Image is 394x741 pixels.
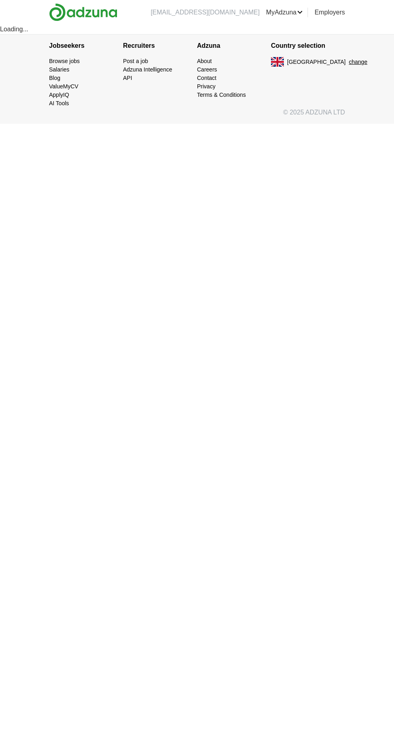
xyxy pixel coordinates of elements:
a: Employers [314,8,345,17]
a: Contact [197,75,216,81]
img: UK flag [271,57,284,67]
a: AI Tools [49,100,69,106]
a: Browse jobs [49,58,80,64]
a: Blog [49,75,60,81]
h4: Country selection [271,35,345,57]
a: ValueMyCV [49,83,78,90]
div: © 2025 ADZUNA LTD [43,108,351,124]
a: ApplyIQ [49,92,69,98]
img: Adzuna logo [49,3,117,21]
a: Terms & Conditions [197,92,246,98]
a: About [197,58,212,64]
a: Careers [197,66,217,73]
a: Privacy [197,83,215,90]
button: change [349,58,367,66]
li: [EMAIL_ADDRESS][DOMAIN_NAME] [151,8,260,17]
a: Salaries [49,66,70,73]
a: API [123,75,132,81]
a: MyAdzuna [266,8,303,17]
a: Adzuna Intelligence [123,66,172,73]
a: Post a job [123,58,148,64]
span: [GEOGRAPHIC_DATA] [287,58,346,66]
